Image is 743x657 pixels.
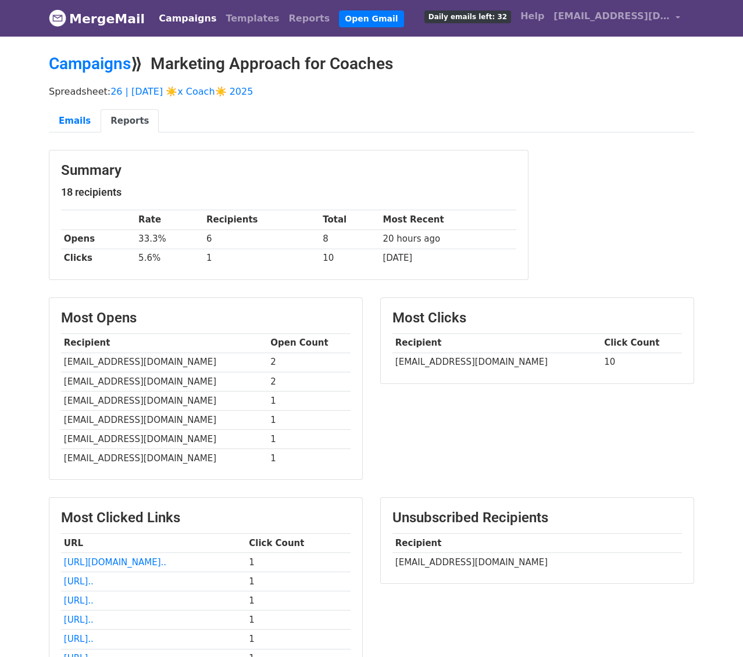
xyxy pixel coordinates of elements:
[64,576,94,587] a: [URL]..
[61,162,516,179] h3: Summary
[61,229,135,249] th: Opens
[49,54,694,74] h2: ⟫ Marketing Approach for Coaches
[61,410,267,429] td: [EMAIL_ADDRESS][DOMAIN_NAME]
[392,310,682,326] h3: Most Clicks
[110,86,253,97] a: 26 | [DATE] ☀️x Coach☀️ 2025
[246,591,351,611] td: 1
[267,410,351,429] td: 1
[49,54,131,73] a: Campaigns
[320,210,380,229] th: Total
[61,333,267,353] th: Recipient
[61,449,267,468] td: [EMAIL_ADDRESS][DOMAIN_NAME]
[392,353,601,372] td: [EMAIL_ADDRESS][DOMAIN_NAME]
[424,10,511,23] span: Daily emails left: 32
[601,353,682,372] td: 10
[61,391,267,410] td: [EMAIL_ADDRESS][DOMAIN_NAME]
[61,186,516,199] h5: 18 recipients
[61,430,267,449] td: [EMAIL_ADDRESS][DOMAIN_NAME]
[61,372,267,391] td: [EMAIL_ADDRESS][DOMAIN_NAME]
[320,249,380,268] td: 10
[246,572,351,591] td: 1
[49,85,694,98] p: Spreadsheet:
[392,509,682,526] h3: Unsubscribed Recipients
[135,249,203,268] td: 5.6%
[246,630,351,649] td: 1
[49,109,101,133] a: Emails
[267,372,351,391] td: 2
[516,5,549,28] a: Help
[392,333,601,353] th: Recipient
[49,9,66,27] img: MergeMail logo
[61,310,351,326] h3: Most Opens
[267,430,351,449] td: 1
[380,229,516,249] td: 20 hours ago
[246,553,351,572] td: 1
[64,634,94,644] a: [URL]..
[61,249,135,268] th: Clicks
[203,210,320,229] th: Recipients
[61,509,351,526] h3: Most Clicked Links
[61,353,267,372] td: [EMAIL_ADDRESS][DOMAIN_NAME]
[221,7,284,30] a: Templates
[553,9,670,23] span: [EMAIL_ADDRESS][DOMAIN_NAME]
[246,611,351,630] td: 1
[267,353,351,372] td: 2
[203,249,320,268] td: 1
[284,7,335,30] a: Reports
[380,210,516,229] th: Most Recent
[64,615,94,625] a: [URL]..
[64,595,94,606] a: [URL]..
[380,249,516,268] td: [DATE]
[549,5,685,32] a: [EMAIL_ADDRESS][DOMAIN_NAME]
[203,229,320,249] td: 6
[246,534,351,553] th: Click Count
[101,109,159,133] a: Reports
[61,534,246,553] th: URL
[135,229,203,249] td: 33.3%
[392,553,682,572] td: [EMAIL_ADDRESS][DOMAIN_NAME]
[420,5,516,28] a: Daily emails left: 32
[392,534,682,553] th: Recipient
[601,333,682,353] th: Click Count
[267,333,351,353] th: Open Count
[320,229,380,249] td: 8
[267,449,351,468] td: 1
[267,391,351,410] td: 1
[135,210,203,229] th: Rate
[64,557,166,568] a: [URL][DOMAIN_NAME]..
[154,7,221,30] a: Campaigns
[49,6,145,31] a: MergeMail
[339,10,403,27] a: Open Gmail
